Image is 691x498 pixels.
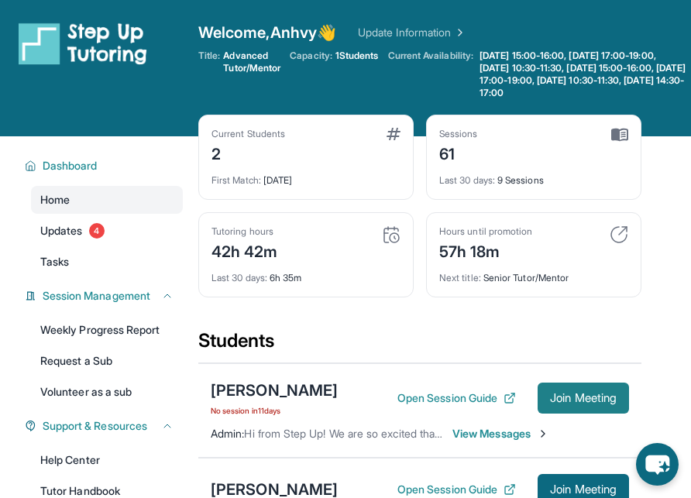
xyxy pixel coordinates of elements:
[211,272,267,283] span: Last 30 days :
[439,225,532,238] div: Hours until promotion
[31,347,183,375] a: Request a Sub
[36,288,174,304] button: Session Management
[550,393,617,403] span: Join Meeting
[382,225,401,244] img: card
[335,50,379,62] span: 1 Students
[211,165,401,187] div: [DATE]
[439,165,628,187] div: 9 Sessions
[211,128,285,140] div: Current Students
[211,225,278,238] div: Tutoring hours
[211,380,338,401] div: [PERSON_NAME]
[611,128,628,142] img: card
[358,25,466,40] a: Update Information
[198,22,336,43] span: Welcome, Anhvy 👋
[451,25,466,40] img: Chevron Right
[43,418,147,434] span: Support & Resources
[89,223,105,239] span: 4
[452,426,549,441] span: View Messages
[43,288,150,304] span: Session Management
[31,378,183,406] a: Volunteer as a sub
[397,390,516,406] button: Open Session Guide
[223,50,280,74] span: Advanced Tutor/Mentor
[31,217,183,245] a: Updates4
[43,158,98,173] span: Dashboard
[211,427,244,440] span: Admin :
[480,50,688,99] span: [DATE] 15:00-16:00, [DATE] 17:00-19:00, [DATE] 10:30-11:30, [DATE] 15:00-16:00, [DATE] 17:00-19:0...
[31,316,183,344] a: Weekly Progress Report
[31,186,183,214] a: Home
[290,50,332,62] span: Capacity:
[439,238,532,263] div: 57h 18m
[476,50,691,99] a: [DATE] 15:00-16:00, [DATE] 17:00-19:00, [DATE] 10:30-11:30, [DATE] 15:00-16:00, [DATE] 17:00-19:0...
[40,192,70,208] span: Home
[198,328,641,362] div: Students
[439,128,478,140] div: Sessions
[36,158,174,173] button: Dashboard
[439,263,628,284] div: Senior Tutor/Mentor
[610,225,628,244] img: card
[439,272,481,283] span: Next title :
[31,446,183,474] a: Help Center
[211,140,285,165] div: 2
[537,428,549,440] img: Chevron-Right
[211,238,278,263] div: 42h 42m
[40,254,69,270] span: Tasks
[439,174,495,186] span: Last 30 days :
[550,485,617,494] span: Join Meeting
[211,263,401,284] div: 6h 35m
[36,418,174,434] button: Support & Resources
[40,223,83,239] span: Updates
[439,140,478,165] div: 61
[211,174,261,186] span: First Match :
[388,50,473,99] span: Current Availability:
[636,443,679,486] button: chat-button
[31,248,183,276] a: Tasks
[198,50,220,74] span: Title:
[211,404,338,417] span: No session in 11 days
[397,482,516,497] button: Open Session Guide
[538,383,629,414] button: Join Meeting
[387,128,401,140] img: card
[19,22,147,65] img: logo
